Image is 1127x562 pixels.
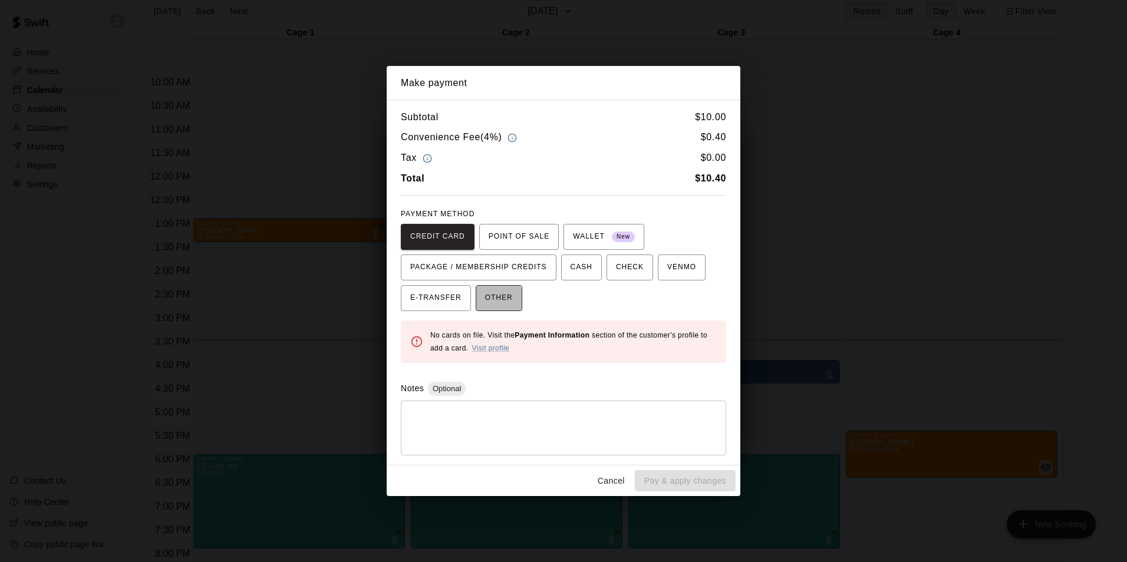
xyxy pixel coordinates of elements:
[401,285,471,311] button: E-TRANSFER
[476,285,522,311] button: OTHER
[401,130,520,146] h6: Convenience Fee ( 4% )
[573,227,635,246] span: WALLET
[428,384,466,393] span: Optional
[561,254,602,280] button: CASH
[410,227,465,246] span: CREDIT CARD
[701,130,726,146] h6: $ 0.40
[571,258,592,277] span: CASH
[410,289,462,308] span: E-TRANSFER
[479,224,559,250] button: POINT OF SALE
[401,150,435,166] h6: Tax
[563,224,644,250] button: WALLET New
[695,173,726,183] b: $ 10.40
[401,224,474,250] button: CREDIT CARD
[592,470,630,492] button: Cancel
[612,229,635,245] span: New
[667,258,696,277] span: VENMO
[701,150,726,166] h6: $ 0.00
[430,331,707,352] span: No cards on file. Visit the section of the customer's profile to add a card.
[401,210,474,218] span: PAYMENT METHOD
[472,344,509,352] a: Visit profile
[695,110,726,125] h6: $ 10.00
[607,254,653,280] button: CHECK
[401,254,556,280] button: PACKAGE / MEMBERSHIP CREDITS
[401,110,439,125] h6: Subtotal
[616,258,644,277] span: CHECK
[410,258,547,277] span: PACKAGE / MEMBERSHIP CREDITS
[387,66,740,100] h2: Make payment
[485,289,513,308] span: OTHER
[658,254,706,280] button: VENMO
[401,173,424,183] b: Total
[489,227,549,246] span: POINT OF SALE
[401,384,424,393] label: Notes
[515,331,589,339] b: Payment Information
